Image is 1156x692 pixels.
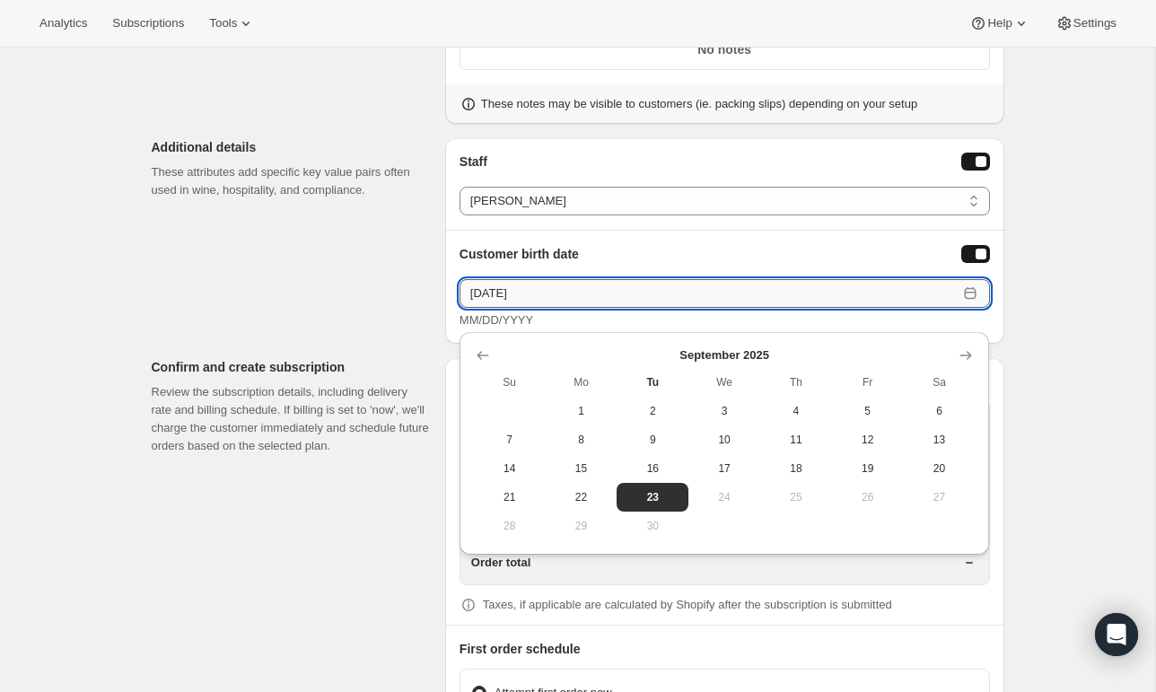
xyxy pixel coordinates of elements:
[911,404,968,418] span: 6
[696,375,753,390] span: We
[904,397,976,425] button: Saturday September 6 2025
[481,461,539,476] span: 14
[959,11,1040,36] button: Help
[688,425,760,454] button: Wednesday September 10 2025
[152,383,431,455] p: Review the subscription details, including delivery rate and billing schedule. If billing is set ...
[617,425,688,454] button: Tuesday September 9 2025
[474,368,546,397] th: Sunday
[839,461,897,476] span: 19
[624,519,681,533] span: 30
[688,397,760,425] button: Wednesday September 3 2025
[696,404,753,418] span: 3
[688,454,760,483] button: Wednesday September 17 2025
[904,368,976,397] th: Saturday
[832,425,904,454] button: Friday September 12 2025
[696,433,753,447] span: 10
[546,397,617,425] button: Monday September 1 2025
[832,483,904,512] button: Friday September 26 2025
[953,343,978,368] button: Show next month, October 2025
[553,404,610,418] span: 1
[760,397,832,425] button: Thursday September 4 2025
[471,40,978,58] p: No notes
[481,95,917,113] p: These notes may be visible to customers (ie. packing slips) depending on your setup
[481,490,539,504] span: 21
[987,16,1011,31] span: Help
[617,512,688,540] button: Tuesday September 30 2025
[29,11,98,36] button: Analytics
[546,483,617,512] button: Monday September 22 2025
[553,490,610,504] span: 22
[767,404,825,418] span: 4
[481,519,539,533] span: 28
[624,490,681,504] span: 23
[760,368,832,397] th: Thursday
[546,512,617,540] button: Monday September 29 2025
[553,433,610,447] span: 8
[839,433,897,447] span: 12
[553,375,610,390] span: Mo
[460,245,579,265] span: Customer birth date
[1073,16,1117,31] span: Settings
[961,153,990,171] button: Staff Selector
[617,483,688,512] button: Today Tuesday September 23 2025
[474,425,546,454] button: Sunday September 7 2025
[152,163,431,199] p: These attributes add specific key value pairs often used in wine, hospitality, and compliance.
[839,375,897,390] span: Fr
[470,343,495,368] button: Show previous month, August 2025
[839,404,897,418] span: 5
[696,490,753,504] span: 24
[767,433,825,447] span: 11
[1045,11,1127,36] button: Settings
[198,11,266,36] button: Tools
[546,425,617,454] button: Monday September 8 2025
[767,490,825,504] span: 25
[112,16,184,31] span: Subscriptions
[1095,613,1138,656] div: Open Intercom Messenger
[904,425,976,454] button: Saturday September 13 2025
[481,433,539,447] span: 7
[617,454,688,483] button: Tuesday September 16 2025
[767,461,825,476] span: 18
[911,490,968,504] span: 27
[767,375,825,390] span: Th
[474,512,546,540] button: Sunday September 28 2025
[152,358,431,376] p: Confirm and create subscription
[839,490,897,504] span: 26
[624,461,681,476] span: 16
[471,554,530,572] p: Order total
[481,375,539,390] span: Su
[832,368,904,397] th: Friday
[39,16,87,31] span: Analytics
[832,454,904,483] button: Friday September 19 2025
[760,483,832,512] button: Thursday September 25 2025
[101,11,195,36] button: Subscriptions
[911,461,968,476] span: 20
[152,138,431,156] p: Additional details
[624,375,681,390] span: Tu
[209,16,237,31] span: Tools
[460,640,990,658] p: First order schedule
[553,461,610,476] span: 15
[474,454,546,483] button: Sunday September 14 2025
[460,153,487,172] span: Staff
[617,397,688,425] button: Tuesday September 2 2025
[832,397,904,425] button: Friday September 5 2025
[474,483,546,512] button: Sunday September 21 2025
[617,368,688,397] th: Tuesday
[961,245,990,263] button: Birthday Selector
[460,313,533,327] span: MM/DD/YYYY
[553,519,610,533] span: 29
[760,425,832,454] button: Thursday September 11 2025
[546,454,617,483] button: Monday September 15 2025
[483,596,892,614] p: Taxes, if applicable are calculated by Shopify after the subscription is submitted
[696,461,753,476] span: 17
[688,368,760,397] th: Wednesday
[904,483,976,512] button: Saturday September 27 2025
[760,454,832,483] button: Thursday September 18 2025
[911,433,968,447] span: 13
[624,433,681,447] span: 9
[624,404,681,418] span: 2
[911,375,968,390] span: Sa
[904,454,976,483] button: Saturday September 20 2025
[688,483,760,512] button: Wednesday September 24 2025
